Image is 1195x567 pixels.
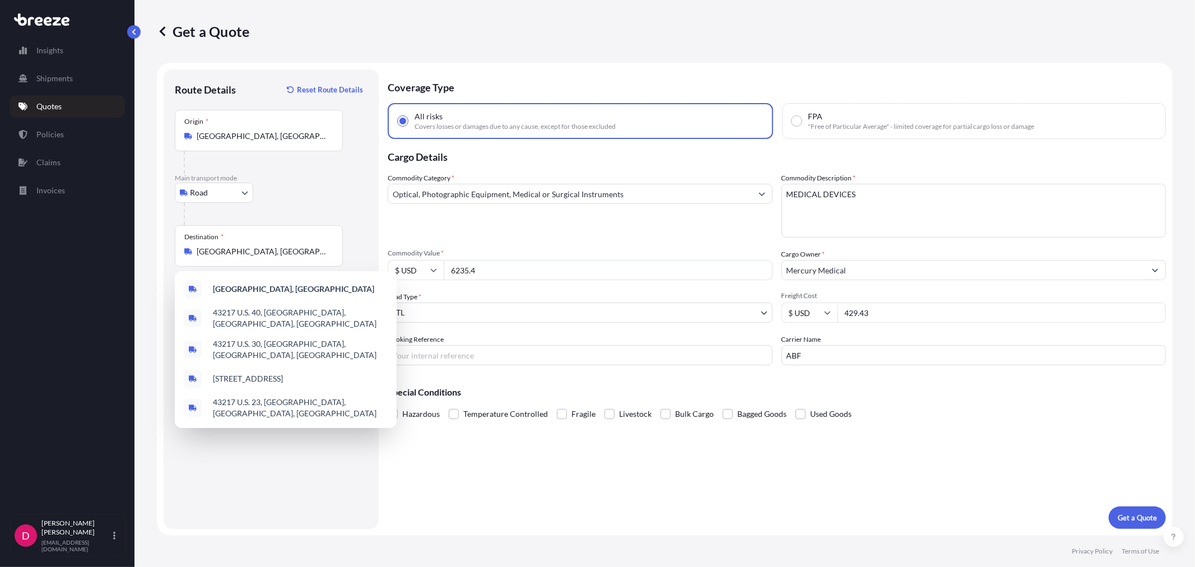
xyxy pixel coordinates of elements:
[197,131,329,142] input: Origin
[41,519,111,537] p: [PERSON_NAME] [PERSON_NAME]
[782,291,1166,300] span: Freight Cost
[1072,547,1113,556] a: Privacy Policy
[175,183,253,203] button: Select transport
[388,303,773,323] button: LTL
[281,81,368,99] button: Reset Route Details
[213,307,388,329] span: 43217 U.S. 40, [GEOGRAPHIC_DATA], [GEOGRAPHIC_DATA], [GEOGRAPHIC_DATA]
[675,406,714,422] span: Bulk Cargo
[393,307,404,318] span: LTL
[388,184,752,204] input: Select a commodity type
[1109,506,1166,529] button: Get a Quote
[782,184,1166,238] textarea: MEDICAL DEVICES
[10,95,125,118] a: Quotes
[36,45,63,56] p: Insights
[10,179,125,202] a: Invoices
[184,233,224,241] div: Destination
[782,249,825,260] label: Cargo Owner
[463,406,548,422] span: Temperature Controlled
[388,388,1166,397] p: Special Conditions
[175,174,368,183] p: Main transport mode
[388,291,421,303] span: Load Type
[36,101,62,112] p: Quotes
[184,117,208,126] div: Origin
[1145,260,1165,280] button: Show suggestions
[388,139,1166,173] p: Cargo Details
[808,122,1035,131] span: "Free of Particular Average" - limited coverage for partial cargo loss or damage
[1122,547,1159,556] a: Terms of Use
[36,73,73,84] p: Shipments
[213,284,374,294] b: [GEOGRAPHIC_DATA], [GEOGRAPHIC_DATA]
[838,303,1166,323] input: Enter amount
[190,187,208,198] span: Road
[752,184,772,204] button: Show suggestions
[36,185,65,196] p: Invoices
[782,334,821,345] label: Carrier Name
[1118,512,1157,523] p: Get a Quote
[782,345,1166,365] input: Enter name
[297,84,363,95] p: Reset Route Details
[388,345,773,365] input: Your internal reference
[197,246,329,257] input: Destination
[402,406,440,422] span: Hazardous
[157,22,249,40] p: Get a Quote
[36,157,61,168] p: Claims
[415,111,443,122] span: All risks
[388,334,444,345] label: Booking Reference
[22,530,30,541] span: D
[388,173,454,184] label: Commodity Category
[388,69,1166,103] p: Coverage Type
[810,406,852,422] span: Used Goods
[10,39,125,62] a: Insights
[10,123,125,146] a: Policies
[213,397,388,419] span: 43217 U.S. 23, [GEOGRAPHIC_DATA], [GEOGRAPHIC_DATA], [GEOGRAPHIC_DATA]
[388,249,773,258] span: Commodity Value
[415,122,616,131] span: Covers losses or damages due to any cause, except for those excluded
[571,406,596,422] span: Fragile
[737,406,787,422] span: Bagged Goods
[175,271,397,428] div: Show suggestions
[782,173,856,184] label: Commodity Description
[10,151,125,174] a: Claims
[792,116,802,126] input: FPA"Free of Particular Average" - limited coverage for partial cargo loss or damage
[782,260,1146,280] input: Full name
[213,338,388,361] span: 43217 U.S. 30, [GEOGRAPHIC_DATA], [GEOGRAPHIC_DATA], [GEOGRAPHIC_DATA]
[398,116,408,126] input: All risksCovers losses or damages due to any cause, except for those excluded
[213,373,283,384] span: [STREET_ADDRESS]
[175,83,236,96] p: Route Details
[10,67,125,90] a: Shipments
[41,539,111,552] p: [EMAIL_ADDRESS][DOMAIN_NAME]
[36,129,64,140] p: Policies
[619,406,652,422] span: Livestock
[808,111,823,122] span: FPA
[444,260,773,280] input: Type amount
